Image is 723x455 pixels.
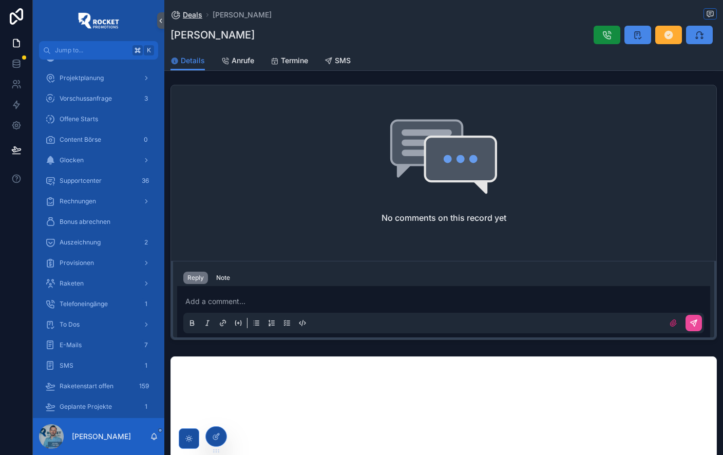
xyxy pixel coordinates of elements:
div: 159 [136,380,152,392]
a: Details [170,51,205,71]
span: Geplante Projekte [60,403,112,411]
a: Projektplanung [39,69,158,87]
span: Anrufe [232,55,254,66]
span: Auszeichnung [60,238,101,247]
span: Deals [183,10,202,20]
span: SMS [60,362,73,370]
span: Glocken [60,156,84,164]
a: Termine [271,51,308,72]
p: [PERSON_NAME] [72,431,131,442]
a: Vorschussanfrage3 [39,89,158,108]
span: Supportcenter [60,177,102,185]
a: SMS1 [39,356,158,375]
span: K [145,46,153,54]
span: Rechnungen [60,197,96,205]
span: Telefoneingänge [60,300,108,308]
div: 1 [140,298,152,310]
a: Raketenstart offen159 [39,377,158,395]
div: 36 [139,175,152,187]
a: Content Börse0 [39,130,158,149]
a: E-Mails7 [39,336,158,354]
span: Raketenstart offen [60,382,113,390]
a: Glocken [39,151,158,169]
span: Details [181,55,205,66]
span: Bonus abrechnen [60,218,110,226]
a: Telefoneingänge1 [39,295,158,313]
a: Anrufe [221,51,254,72]
div: 7 [140,339,152,351]
a: Supportcenter36 [39,172,158,190]
button: Note [212,272,234,284]
div: Note [216,274,230,282]
div: 2 [140,236,152,249]
a: Bonus abrechnen [39,213,158,231]
h2: No comments on this record yet [382,212,506,224]
a: SMS [325,51,351,72]
a: Offene Starts [39,110,158,128]
div: 0 [140,134,152,146]
a: Rechnungen [39,192,158,211]
span: SMS [335,55,351,66]
div: 1 [140,401,152,413]
span: Provisionen [60,259,94,267]
h1: [PERSON_NAME] [170,28,255,42]
div: scrollable content [33,60,164,418]
span: Jump to... [55,46,128,54]
button: Jump to...K [39,41,158,60]
div: 1 [140,359,152,372]
img: App logo [78,12,119,29]
a: Deals [170,10,202,20]
span: Projektplanung [60,74,104,82]
a: Raketen [39,274,158,293]
span: Vorschussanfrage [60,94,112,103]
a: Provisionen [39,254,158,272]
span: Termine [281,55,308,66]
a: To Dos [39,315,158,334]
a: Auszeichnung2 [39,233,158,252]
a: Geplante Projekte1 [39,397,158,416]
span: Offene Starts [60,115,98,123]
div: 3 [140,92,152,105]
a: [PERSON_NAME] [213,10,272,20]
span: Raketen [60,279,84,288]
span: To Dos [60,320,80,329]
span: E-Mails [60,341,82,349]
span: Content Börse [60,136,101,144]
button: Reply [183,272,208,284]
